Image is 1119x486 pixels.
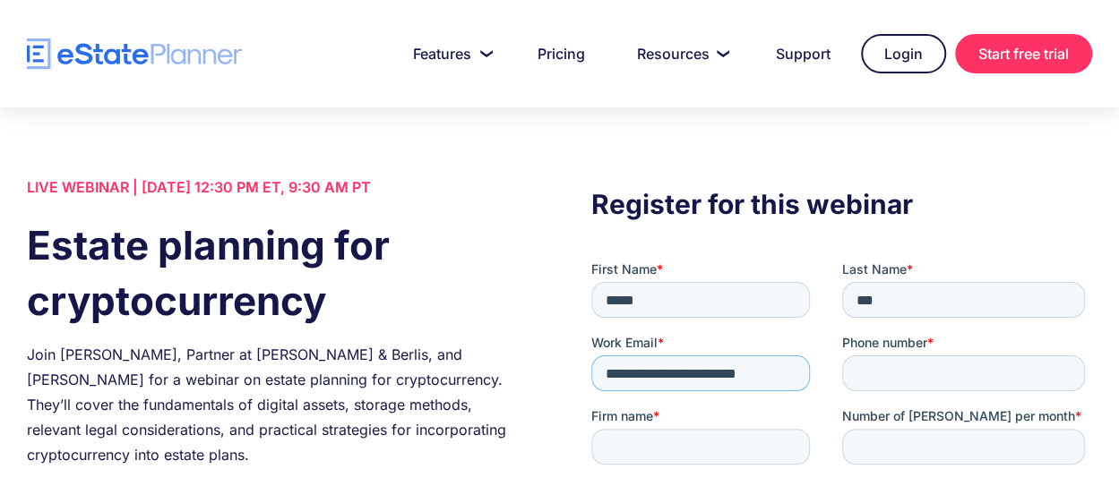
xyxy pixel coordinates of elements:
[516,36,607,72] a: Pricing
[861,34,946,73] a: Login
[955,34,1092,73] a: Start free trial
[27,217,528,328] h1: Estate planning for cryptocurrency
[392,36,507,72] a: Features
[27,38,242,70] a: home
[754,36,852,72] a: Support
[591,183,1092,225] h3: Register for this webinar
[27,175,528,200] div: LIVE WEBINAR | [DATE] 12:30 PM ET, 9:30 AM PT
[27,342,528,467] div: Join [PERSON_NAME], Partner at [PERSON_NAME] & Berlis, and [PERSON_NAME] for a webinar on estate ...
[615,36,745,72] a: Resources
